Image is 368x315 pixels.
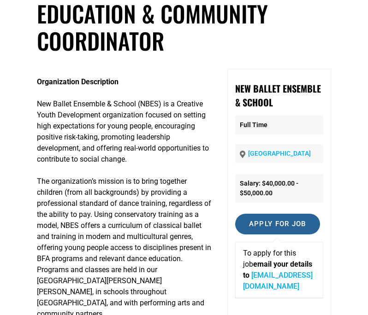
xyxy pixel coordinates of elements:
[235,116,323,134] p: Full Time
[37,77,119,86] strong: Organization Description
[248,150,311,157] a: [GEOGRAPHIC_DATA]
[235,214,320,234] input: Apply for job
[235,82,321,109] strong: New Ballet Ensemble & School
[235,174,323,203] li: Salary: $40,000.00 - $50,000.00
[243,248,315,292] p: To apply for this job
[243,271,313,291] a: [EMAIL_ADDRESS][DOMAIN_NAME]
[243,260,312,280] strong: email your details to
[37,99,213,165] p: New Ballet Ensemble & School (NBES) is a Creative Youth Development organization focused on setti...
